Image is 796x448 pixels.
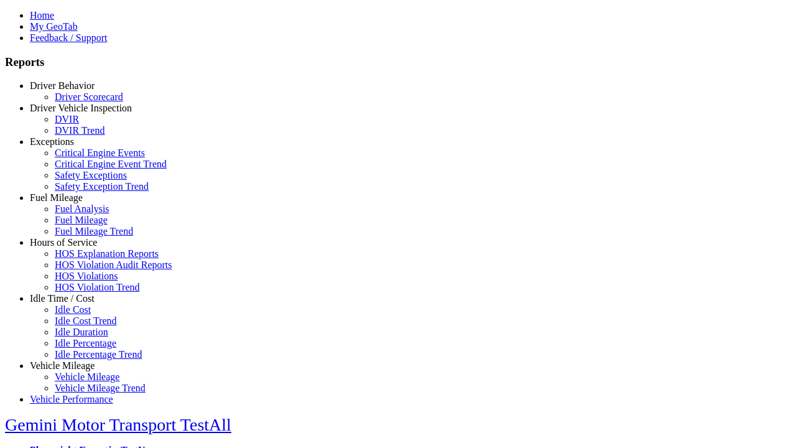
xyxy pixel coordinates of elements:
[30,293,95,304] a: Idle Time / Cost
[55,226,133,236] a: Fuel Mileage Trend
[55,282,140,292] a: HOS Violation Trend
[30,80,95,91] a: Driver Behavior
[55,338,116,348] a: Idle Percentage
[55,304,91,315] a: Idle Cost
[55,203,109,214] a: Fuel Analysis
[55,215,108,225] a: Fuel Mileage
[30,21,78,32] a: My GeoTab
[55,248,159,259] a: HOS Explanation Reports
[30,360,95,371] a: Vehicle Mileage
[30,136,74,147] a: Exceptions
[55,125,104,136] a: DVIR Trend
[55,91,123,102] a: Driver Scorecard
[55,114,79,124] a: DVIR
[5,55,791,69] h3: Reports
[30,10,54,21] a: Home
[30,192,83,203] a: Fuel Mileage
[30,32,107,43] a: Feedback / Support
[55,259,172,270] a: HOS Violation Audit Reports
[55,170,127,180] a: Safety Exceptions
[55,159,167,169] a: Critical Engine Event Trend
[55,147,145,158] a: Critical Engine Events
[30,394,113,404] a: Vehicle Performance
[55,181,149,192] a: Safety Exception Trend
[55,327,108,337] a: Idle Duration
[55,315,117,326] a: Idle Cost Trend
[55,271,118,281] a: HOS Violations
[55,371,119,382] a: Vehicle Mileage
[5,415,231,434] a: Gemini Motor Transport TestAll
[30,103,132,113] a: Driver Vehicle Inspection
[55,349,142,360] a: Idle Percentage Trend
[55,383,146,393] a: Vehicle Mileage Trend
[30,237,97,248] a: Hours of Service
